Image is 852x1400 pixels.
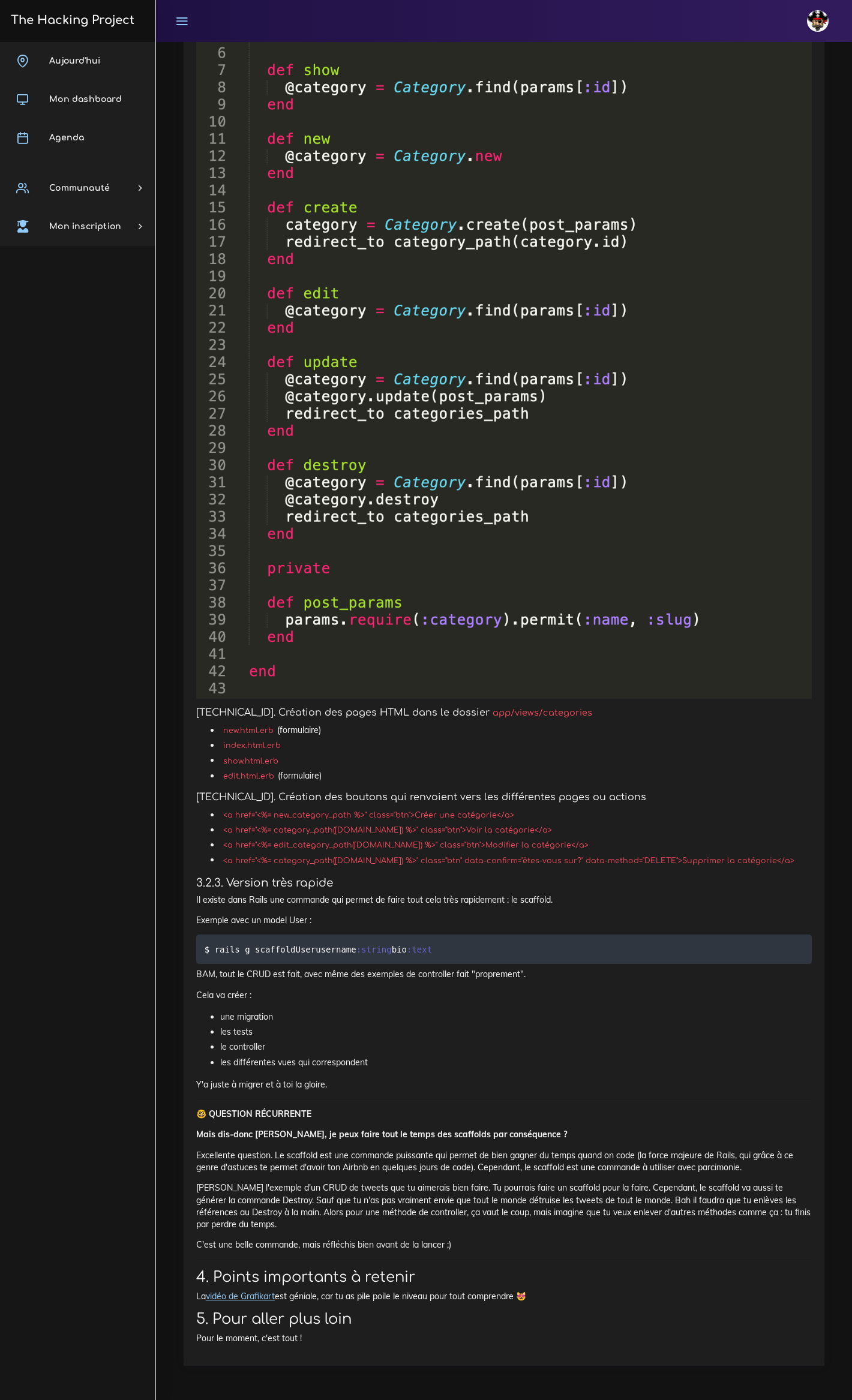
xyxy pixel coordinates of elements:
[205,943,436,956] code: $ rails g scaffold username bio
[490,706,596,719] code: app/views/categories
[220,855,798,867] code: <a href="<%= category_path([DOMAIN_NAME]) %>" class="btn" data-confirm="êtes-vous sur?" data-meth...
[196,1078,812,1090] p: Y'a juste à migrer et à toi la gloire.
[220,768,812,783] li: (formulaire)
[220,824,556,836] code: <a href="<%= category_path([DOMAIN_NAME]) %>" class="btn">Voir la catégorie</a>
[807,10,829,32] img: avatar
[220,1010,812,1025] li: une migration
[220,1055,812,1070] li: les différentes vues qui correspondent
[196,1108,311,1119] strong: 🤓 QUESTION RÉCURRENTE
[196,1332,812,1344] p: Pour le moment, c'est tout !
[196,792,812,803] h5: [TECHNICAL_ID]. Création des boutons qui renvoient vers les différentes pages ou actions
[196,707,812,719] h5: [TECHNICAL_ID]. Création des pages HTML dans le dossier
[49,222,121,231] span: Mon inscription
[196,1239,812,1251] p: C'est une belle commande, mais réfléchis bien avant de la lancer ;)
[220,1025,812,1040] li: les tests
[206,1291,275,1302] a: vidéo de Grafikart
[220,809,518,821] code: <a href="<%= new_category_path %>" class="btn">Créer une catégorie</a>
[196,968,812,980] p: BAM, tout le CRUD est fait, avec même des exemples de controller fait "proprement".
[196,1149,812,1174] p: Excellente question. Le scaffold est une commande puissante qui permet de bien gagner du temps qu...
[220,1040,812,1054] li: le controller
[196,876,812,890] h4: 3.2.3. Version très rapide
[196,1311,812,1328] h2: 5. Pour aller plus loin
[296,944,316,954] span: User
[220,755,282,767] code: show.html.erb
[196,1129,567,1140] strong: Mais dis-donc [PERSON_NAME], je peux faire tout le temps des scaffolds par conséquence ?
[196,989,812,1001] p: Cela va créer :
[196,1290,812,1302] p: La est géniale, car tu as pile poile le niveau pour tout comprendre 😻
[49,133,84,142] span: Agenda
[196,914,812,926] p: Exemple avec un model User :
[220,723,812,738] li: (formulaire)
[220,770,278,782] code: edit.html.erb
[49,184,110,193] span: Communauté
[196,1182,812,1230] p: [PERSON_NAME] l'exemple d'un CRUD de tweets que tu aimerais bien faire. Tu pourrais faire un scaf...
[220,725,277,737] code: new.html.erb
[220,839,592,851] code: <a href="<%= edit_category_path([DOMAIN_NAME]) %>" class="btn">Modifier la catégorie</a>
[356,944,392,954] span: :string
[196,1269,812,1286] h2: 4. Points importants à retenir
[7,14,134,27] h3: The Hacking Project
[196,894,812,906] p: Il existe dans Rails une commande qui permet de faire tout cela très rapidement : le scaffold.
[220,740,284,752] code: index.html.erb
[49,95,122,104] span: Mon dashboard
[49,56,100,65] span: Aujourd'hui
[407,944,432,954] span: :text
